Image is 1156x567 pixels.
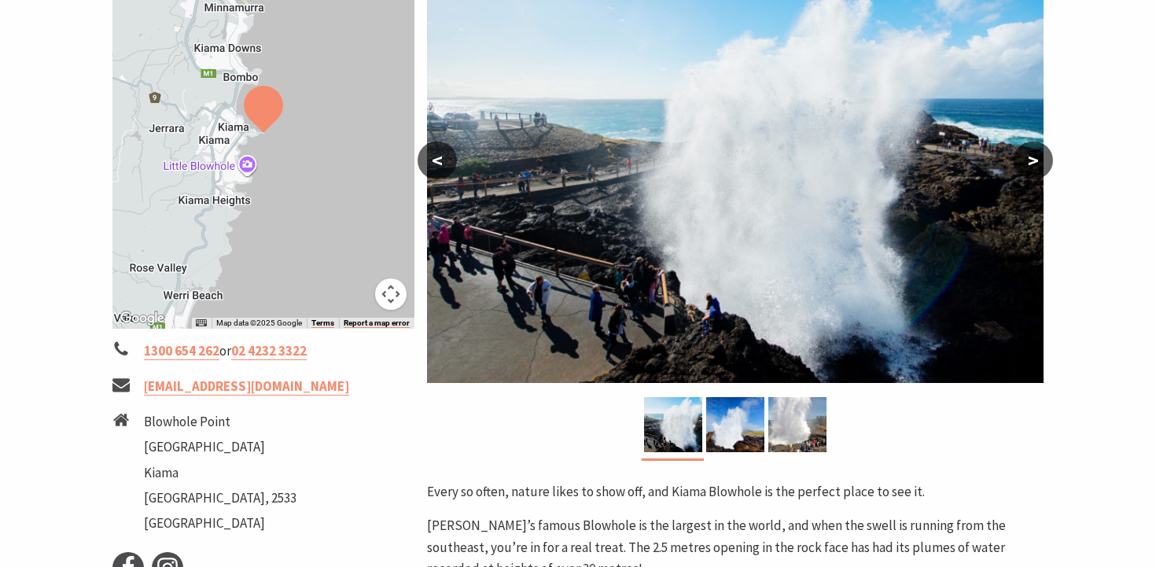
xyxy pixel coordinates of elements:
[144,342,219,360] a: 1300 654 262
[112,341,414,362] li: or
[768,397,827,452] img: Kiama Blowhole
[216,318,302,327] span: Map data ©2025 Google
[144,436,296,458] li: [GEOGRAPHIC_DATA]
[144,462,296,484] li: Kiama
[144,488,296,509] li: [GEOGRAPHIC_DATA], 2533
[418,142,457,179] button: <
[144,513,296,534] li: [GEOGRAPHIC_DATA]
[196,318,207,329] button: Keyboard shortcuts
[706,397,764,452] img: Kiama Blowhole
[116,308,168,329] img: Google
[311,318,334,328] a: Terms (opens in new tab)
[144,377,349,396] a: [EMAIL_ADDRESS][DOMAIN_NAME]
[1014,142,1053,179] button: >
[144,411,296,433] li: Blowhole Point
[116,308,168,329] a: Open this area in Google Maps (opens a new window)
[231,342,307,360] a: 02 4232 3322
[427,481,1044,503] p: Every so often, nature likes to show off, and Kiama Blowhole is the perfect place to see it.
[644,397,702,452] img: Close up of the Kiama Blowhole
[375,278,407,310] button: Map camera controls
[344,318,410,328] a: Report a map error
